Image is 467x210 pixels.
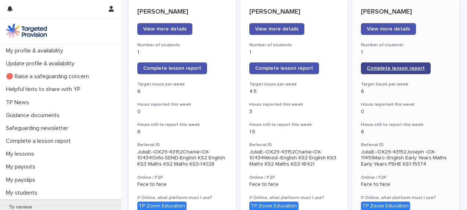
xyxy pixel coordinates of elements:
h3: Number of students [361,42,451,48]
p: 6 [137,129,227,135]
a: Complete lesson report [137,62,207,74]
span: View more details [255,26,298,32]
p: [PERSON_NAME] [137,8,227,16]
p: 1 [361,49,451,55]
p: 1 [249,49,339,55]
h3: Referral ID [137,142,227,148]
p: JuliaE--OX29-43152Charlie-OX-10434Wood--English KS2 English KS3 Maths KS2 Maths KS3-16421 [249,149,339,167]
p: 1.5 [249,129,339,135]
a: View more details [361,23,416,35]
h3: Referral ID [249,142,339,148]
span: Complete lesson report [143,66,201,71]
p: My payouts [3,163,41,170]
p: Face to face [137,181,227,188]
h3: Number of students [249,42,339,48]
p: Safeguarding newsletter [3,125,74,132]
h3: Online / F2F [361,175,451,181]
p: JuliaE--OX29-43152Joseph -OX-11410Marc--English Early Years Maths Early Years PSHE KS1-15374 [361,149,451,167]
a: View more details [249,23,304,35]
p: My students [3,189,43,196]
a: View more details [137,23,192,35]
p: 6 [361,129,451,135]
span: Complete lesson report [367,66,425,71]
p: 3 [249,109,339,115]
p: Complete a lesson report [3,138,77,145]
p: Guidance documents [3,112,65,119]
h3: Hours still to report this week [361,122,451,128]
p: 0 [361,109,451,115]
p: TP News [3,99,35,106]
h3: Referral ID [361,142,451,148]
p: My profile & availability [3,47,69,54]
h3: If Online, what platform must I use? [137,195,227,201]
h3: Target hours per week [361,82,451,87]
p: Face to face [249,181,339,188]
a: Complete lesson report [249,62,319,74]
p: [PERSON_NAME] [361,8,451,16]
p: JuliaE--OX29-43152Charlie-OX-10434Oxfo-SEND-English KS2 English KS3 Maths KS2 Maths KS3-14028 [137,149,227,167]
h3: Target hours per week [249,82,339,87]
p: [PERSON_NAME] [249,8,339,16]
p: 4.5 [249,88,339,95]
p: My lessons [3,151,40,157]
p: 6 [137,88,227,95]
p: My payslips [3,177,41,184]
span: Complete lesson report [255,66,313,71]
h3: Number of students [137,42,227,48]
h3: If Online, what platform must I use? [361,195,451,201]
a: Complete lesson report [361,62,431,74]
h3: Online / F2F [137,175,227,181]
h3: Hours reported this week [361,102,451,108]
p: Helpful hints to share with YP [3,86,86,93]
h3: Hours still to report this week [249,122,339,128]
h3: Hours reported this week [137,102,227,108]
p: 1 [137,49,227,55]
span: View more details [367,26,410,32]
p: 🔴 Raise a safeguarding concern [3,73,95,80]
h3: Hours reported this week [249,102,339,108]
p: 0 [137,109,227,115]
p: Face to face [361,181,451,188]
img: M5nRWzHhSzIhMunXDL62 [6,23,47,38]
h3: Target hours per week [137,82,227,87]
h3: If Online, what platform must I use? [249,195,339,201]
span: View more details [143,26,187,32]
h3: Hours still to report this week [137,122,227,128]
p: 6 [361,88,451,95]
p: Update profile & availability [3,60,80,67]
h3: Online / F2F [249,175,339,181]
